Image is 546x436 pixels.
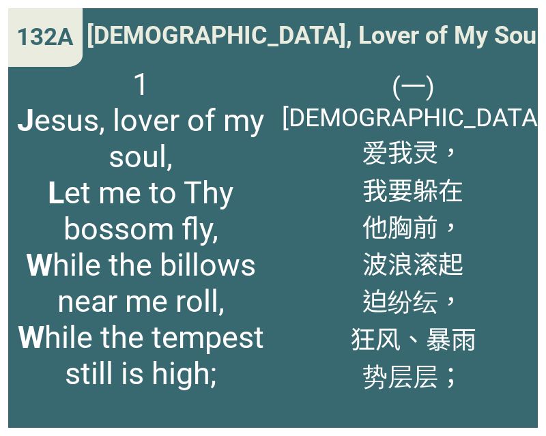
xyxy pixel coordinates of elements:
span: 132A [16,23,74,51]
b: J [17,102,34,139]
b: L [48,175,64,211]
b: W [18,319,44,355]
b: W [26,247,53,283]
span: 1 esus, lover of my soul, et me to Thy bossom fly, hile the billows near me roll, hile the tempes... [17,66,264,392]
span: (一) [DEMOGRAPHIC_DATA] 爱我灵， 我要躲在 他胸前， 波浪滚起 迫纷纭， 狂风、暴雨 势层层； [282,66,545,394]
